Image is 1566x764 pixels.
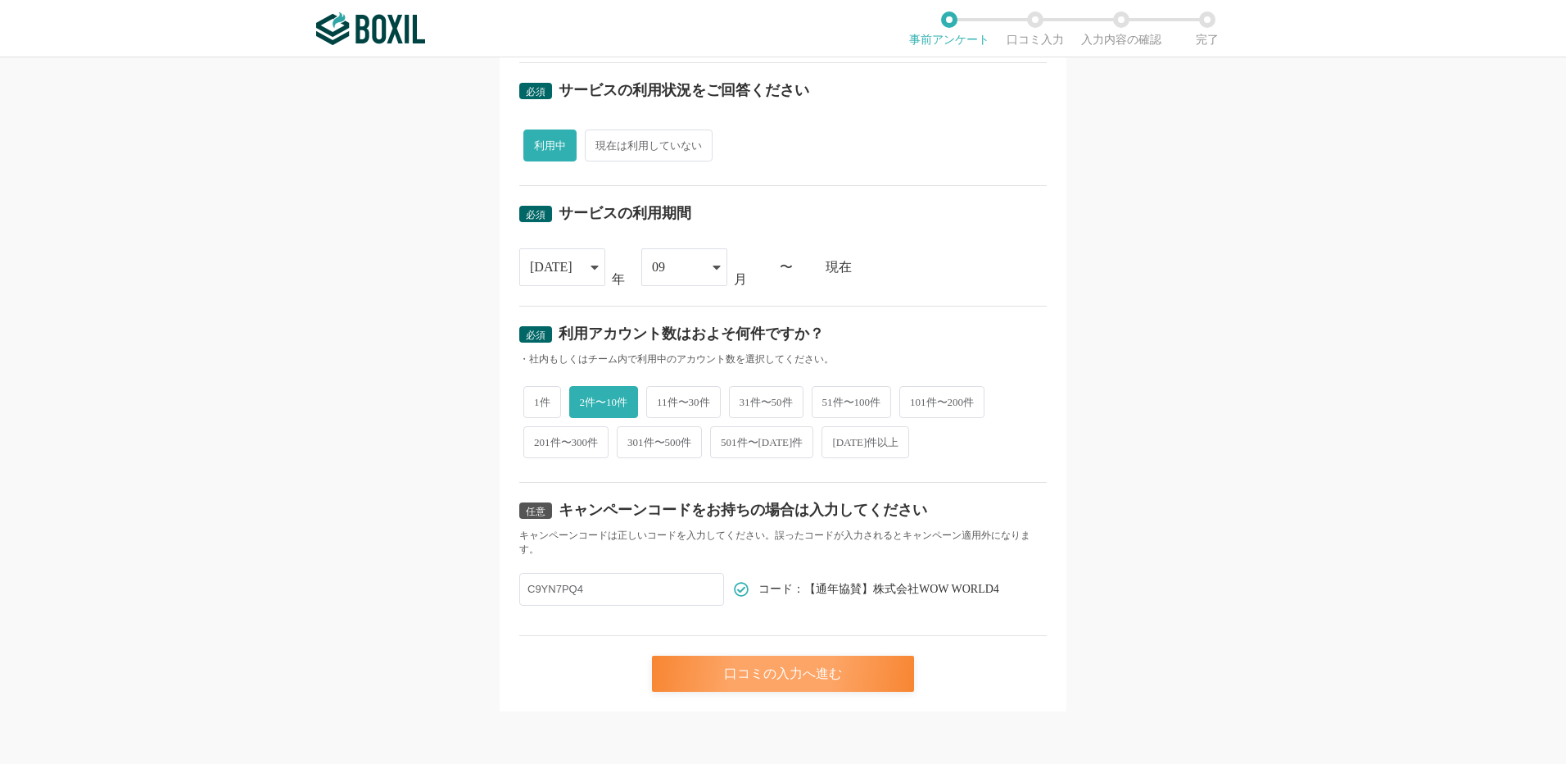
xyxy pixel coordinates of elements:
div: 利用アカウント数はおよそ何件ですか？ [559,326,824,341]
li: 口コミ入力 [992,11,1078,46]
div: サービスの利用期間 [559,206,691,221]
span: 任意 [526,506,545,517]
div: 現在 [826,261,1047,274]
span: 51件〜100件 [812,386,892,418]
div: キャンペーンコードは正しいコードを入力してください。誤ったコードが入力されるとキャンペーン適用外になります。 [519,529,1047,557]
div: キャンペーンコードをお持ちの場合は入力してください [559,503,927,517]
span: コード：【通年協賛】株式会社WOW WORLD4 [758,584,999,595]
div: 09 [652,249,665,285]
span: 2件〜10件 [569,386,639,418]
span: [DATE]件以上 [821,426,909,458]
li: 入力内容の確認 [1078,11,1164,46]
div: 口コミの入力へ進む [652,656,914,692]
span: 必須 [526,209,545,221]
span: 11件〜30件 [646,386,721,418]
span: 必須 [526,86,545,98]
li: 完了 [1164,11,1250,46]
img: ボクシルSaaS_ロゴ [316,12,425,45]
div: 〜 [780,261,793,274]
span: 利用中 [523,130,577,161]
span: 1件 [523,386,561,418]
div: 月 [734,273,747,286]
div: [DATE] [530,249,573,285]
div: 年 [612,273,625,286]
span: 301件〜500件 [617,426,702,458]
div: ・社内もしくはチーム内で利用中のアカウント数を選択してください。 [519,352,1047,366]
span: 現在は利用していない [585,130,713,161]
div: サービスの利用状況をご回答ください [559,83,809,98]
span: 31件〜50件 [729,386,803,418]
span: 201件〜300件 [523,426,609,458]
span: 必須 [526,330,545,341]
li: 事前アンケート [906,11,992,46]
span: 101件〜200件 [899,386,984,418]
span: 501件〜[DATE]件 [710,426,813,458]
